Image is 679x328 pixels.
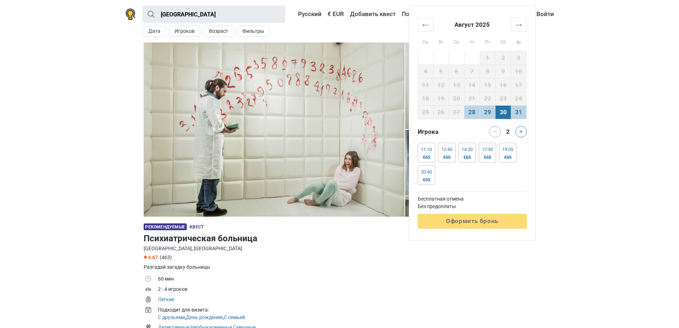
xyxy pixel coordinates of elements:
a: Психиатрическая больница photo 3 [405,42,536,129]
button: Фильтры [237,26,270,37]
td: 3 [511,51,526,65]
th: ← [418,17,433,31]
button: Дата [143,26,166,37]
div: Подходит для визита: [158,306,403,314]
a: День рождения [186,314,223,320]
img: Nowescape logo [125,9,135,20]
a: € EUR [326,8,346,21]
a: Добавить квест [348,8,397,21]
td: 15 [480,78,495,92]
a: Психиатрическая больница photo 8 [144,42,405,217]
img: Русский [293,12,298,17]
a: Подарочная карта [400,8,456,21]
td: 12 [433,78,449,92]
td: 11 [418,78,433,92]
img: Психиатрическая больница photo 5 [405,130,536,217]
td: 6 [449,65,464,78]
div: €65 [421,177,432,183]
div: 11:10 [421,147,432,152]
td: 31 [511,105,526,119]
h1: Психиатрическая больница [144,232,403,245]
td: 4 [418,65,433,78]
td: 10 [511,65,526,78]
th: Пн [418,31,433,51]
img: Star [144,255,147,259]
div: 12:45 [441,147,452,152]
th: Чт [464,31,480,51]
td: 13 [449,78,464,92]
div: €65 [502,155,513,160]
div: €65 [482,155,493,160]
th: Пт [480,31,495,51]
a: С друзьями [158,314,185,320]
th: Вт [433,31,449,51]
td: 5 [433,65,449,78]
td: 9 [495,65,511,78]
div: 19:05 [502,147,513,152]
a: С семьей [224,314,245,320]
td: 60 мин [158,274,403,285]
span: Рекомендуемые [144,223,187,230]
td: 1 [480,51,495,65]
div: 20:40 [421,169,432,175]
td: 29 [480,105,495,119]
a: Войти [535,8,554,21]
td: Без предоплаты [418,203,527,210]
td: 19 [433,92,449,105]
span: 4.67 [144,254,158,260]
td: 30 [495,105,511,119]
td: 24 [511,92,526,105]
th: Вс [511,31,526,51]
td: 22 [480,92,495,105]
div: 17:30 [482,147,493,152]
div: Разгадай загадку больницы [144,263,403,271]
span: (463) [160,254,172,260]
td: 7 [464,65,480,78]
th: → [511,17,526,31]
a: Психиатрическая больница photo 4 [405,130,536,217]
span: Квест [190,224,204,229]
td: 16 [495,78,511,92]
td: 27 [449,105,464,119]
div: [GEOGRAPHIC_DATA], [GEOGRAPHIC_DATA] [144,245,403,252]
div: €65 [441,155,452,160]
div: 14:20 [462,147,473,152]
td: 21 [464,92,480,105]
td: 2 [495,51,511,65]
td: 26 [433,105,449,119]
button: Возраст [203,26,234,37]
img: Психиатрическая больница photo 4 [405,42,536,129]
td: 23 [495,92,511,105]
th: Сб [495,31,511,51]
td: 20 [449,92,464,105]
a: Русский [291,8,323,21]
td: 17 [511,78,526,92]
a: Легкие [158,297,174,302]
td: Бесплатная отмена [418,195,527,203]
div: Игрока [415,126,472,137]
th: Август 2025 [433,17,511,31]
td: 25 [418,105,433,119]
td: 14 [464,78,480,92]
button: Игроков [169,26,200,37]
input: Попробуйте “Лондон” [143,6,285,23]
td: 8 [480,65,495,78]
img: Психиатрическая больница photo 9 [144,42,405,217]
td: , , [158,306,403,323]
div: €65 [462,155,473,160]
td: 28 [464,105,480,119]
div: 2 [504,126,512,136]
td: 2 - 4 игроков [158,285,403,295]
td: 18 [418,92,433,105]
th: Ср [449,31,464,51]
div: €65 [421,155,432,160]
